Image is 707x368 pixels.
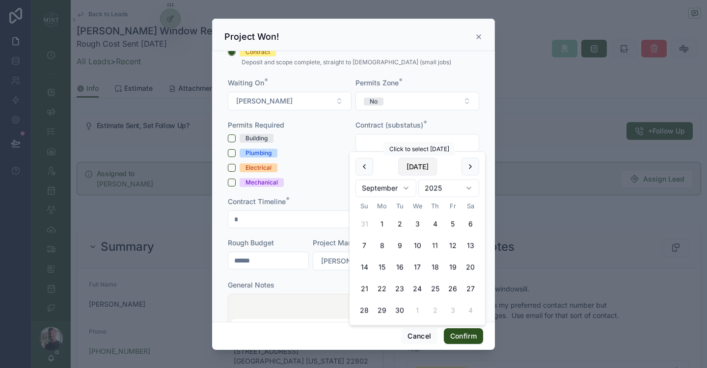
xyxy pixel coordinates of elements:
button: Friday, September 12th, 2025 [444,237,462,255]
div: Electrical [245,163,272,172]
span: Deposit and scope complete, straight to [DEMOGRAPHIC_DATA] (small jobs) [242,58,451,66]
span: General Notes [228,281,274,289]
button: Friday, September 19th, 2025 [444,259,462,276]
button: Saturday, September 13th, 2025 [462,237,479,255]
button: [DATE] [398,158,437,176]
span: Permits Zone [355,79,399,87]
button: Monday, September 29th, 2025 [373,302,391,319]
span: Contract Timeline [228,197,286,206]
button: Tuesday, September 30th, 2025 [391,302,408,319]
button: Tuesday, September 23rd, 2025 [391,280,408,298]
button: Wednesday, September 24th, 2025 [408,280,426,298]
button: Friday, September 26th, 2025 [444,280,462,298]
table: September 2025 [355,201,479,319]
span: [PERSON_NAME] [236,96,293,106]
button: Friday, October 3rd, 2025 [444,302,462,319]
button: Thursday, September 4th, 2025 [426,215,444,233]
button: Thursday, October 2nd, 2025 [426,302,444,319]
button: Tuesday, September 9th, 2025 [391,237,408,255]
div: No [370,98,378,105]
button: Select Button [228,92,352,110]
button: Saturday, October 4th, 2025 [462,302,479,319]
button: Wednesday, September 3rd, 2025 [408,215,426,233]
button: Tuesday, September 16th, 2025 [391,259,408,276]
div: Click to select [DATE] [383,142,455,156]
button: Monday, September 8th, 2025 [373,237,391,255]
button: Wednesday, October 1st, 2025 [408,302,426,319]
span: [PERSON_NAME] [321,256,374,266]
div: Plumbing [245,149,272,158]
button: Cancel [401,328,437,344]
button: Monday, September 1st, 2025 [373,215,391,233]
span: Permits Required [228,121,284,129]
span: Project Manager [313,238,367,247]
th: Wednesday [408,201,426,211]
button: Saturday, September 27th, 2025 [462,280,479,298]
button: Saturday, September 20th, 2025 [462,259,479,276]
th: Thursday [426,201,444,211]
button: Select Button [313,252,394,270]
button: Sunday, August 31st, 2025 [355,215,373,233]
button: Wednesday, September 10th, 2025 [408,237,426,255]
th: Saturday [462,201,479,211]
button: Monday, September 15th, 2025 [373,259,391,276]
button: Sunday, September 7th, 2025 [355,237,373,255]
span: Contract (substatus) [355,121,423,129]
button: Tuesday, September 2nd, 2025 [391,215,408,233]
h3: Project Won! [224,31,279,43]
th: Tuesday [391,201,408,211]
div: Mechanical [245,178,278,187]
th: Sunday [355,201,373,211]
button: Confirm [444,328,483,344]
div: Building [245,134,268,143]
button: Saturday, September 6th, 2025 [462,215,479,233]
button: Select Button [355,92,479,110]
button: Sunday, September 28th, 2025 [355,302,373,319]
button: Thursday, September 25th, 2025 [426,280,444,298]
div: Contract [245,48,270,56]
button: Thursday, September 18th, 2025 [426,259,444,276]
button: Sunday, September 14th, 2025 [355,259,373,276]
button: Monday, September 22nd, 2025 [373,280,391,298]
th: Monday [373,201,391,211]
th: Friday [444,201,462,211]
span: Waiting On [228,79,264,87]
span: Rough Budget [228,238,274,247]
button: Today, Thursday, September 11th, 2025 [426,237,444,255]
button: Friday, September 5th, 2025 [444,215,462,233]
button: Sunday, September 21st, 2025 [355,280,373,298]
button: Wednesday, September 17th, 2025 [408,259,426,276]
